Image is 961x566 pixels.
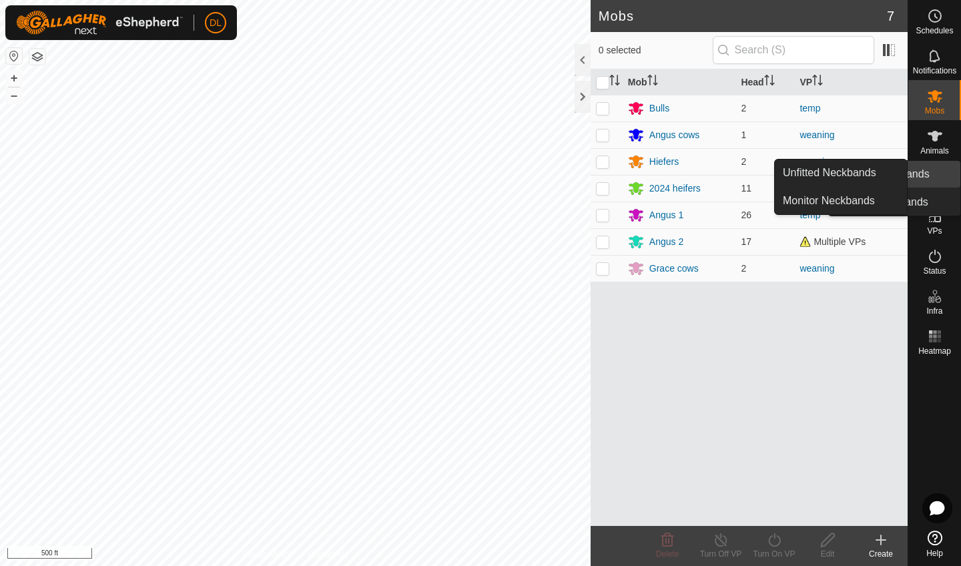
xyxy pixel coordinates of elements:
div: Hiefers [649,155,679,169]
button: Map Layers [29,49,45,65]
span: 1 [741,129,746,140]
div: 2024 heifers [649,182,701,196]
span: 26 [741,210,751,220]
span: Animals [920,147,949,155]
span: Notifications [913,67,956,75]
span: 2 [741,263,746,274]
p-sorticon: Activate to sort [609,77,620,87]
div: Grace cows [649,262,699,276]
div: Bulls [649,101,669,115]
span: 11 [741,183,751,194]
a: temp [799,103,820,113]
th: Head [735,69,794,95]
button: – [6,87,22,103]
div: Create [854,548,908,560]
div: Angus cows [649,128,699,142]
span: Multiple VPs [799,236,866,247]
th: VP [794,69,908,95]
span: 2 [741,156,746,167]
img: Gallagher Logo [16,11,183,35]
span: Unfitted Neckbands [783,165,876,181]
input: Search (S) [713,36,874,64]
a: Monitor Neckbands [775,188,907,214]
span: Infra [926,307,942,315]
a: weaning [799,263,834,274]
span: 0 selected [599,43,713,57]
span: 2 [741,103,746,113]
a: Contact Us [308,549,348,561]
span: 17 [741,236,751,247]
a: Help [908,525,961,563]
p-sorticon: Activate to sort [764,77,775,87]
span: Status [923,267,946,275]
a: temp [799,210,820,220]
div: Edit [801,548,854,560]
span: Mobs [925,107,944,115]
div: Angus 2 [649,235,683,249]
p-sorticon: Activate to sort [647,77,658,87]
span: Monitor Neckbands [783,193,875,209]
button: Reset Map [6,48,22,64]
span: VPs [927,227,942,235]
button: + [6,70,22,86]
span: DL [210,16,222,30]
div: Turn Off VP [694,548,747,560]
span: Delete [656,549,679,559]
div: Angus 1 [649,208,683,222]
span: Help [926,549,943,557]
div: Turn On VP [747,548,801,560]
h2: Mobs [599,8,887,24]
a: weaning [799,156,834,167]
p-sorticon: Activate to sort [812,77,823,87]
span: Schedules [916,27,953,35]
span: Heatmap [918,347,951,355]
a: Unfitted Neckbands [775,160,907,186]
a: Privacy Policy [242,549,292,561]
th: Mob [623,69,736,95]
a: weaning [799,129,834,140]
span: 7 [887,6,894,26]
